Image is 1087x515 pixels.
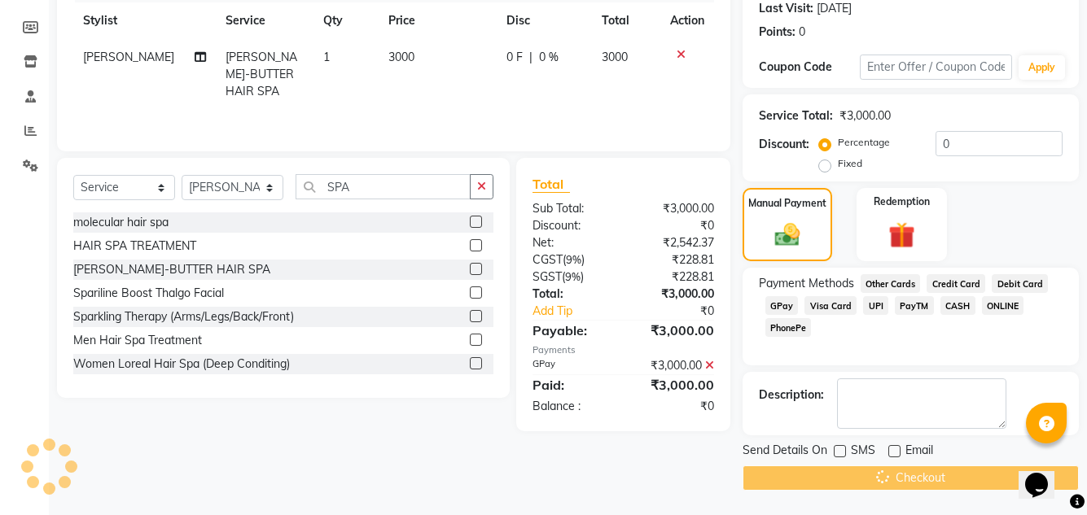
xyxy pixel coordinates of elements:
div: ₹3,000.00 [839,107,891,124]
th: Total [592,2,660,39]
div: ₹0 [623,217,725,234]
div: Sub Total: [520,200,623,217]
span: GPay [765,296,799,315]
span: 3000 [388,50,414,64]
div: 0 [799,24,805,41]
label: Manual Payment [748,196,826,211]
span: [PERSON_NAME] [83,50,174,64]
th: Qty [313,2,379,39]
div: Coupon Code [759,59,860,76]
div: Sparkling Therapy (Arms/Legs/Back/Front) [73,308,294,325]
iframe: chat widget [1019,450,1071,499]
span: ONLINE [982,296,1024,315]
span: Credit Card [927,274,985,293]
div: Net: [520,234,623,251]
div: Women Loreal Hair Spa (Deep Conditing) [73,356,290,373]
div: Discount: [759,136,809,153]
span: SGST [533,269,562,284]
span: Other Cards [861,274,921,293]
button: Apply [1019,55,1065,80]
img: _cash.svg [767,220,808,250]
div: Spariline Boost Thalgo Facial [73,285,224,302]
div: Balance : [520,398,623,415]
th: Action [660,2,714,39]
span: Visa Card [804,296,857,315]
div: Payments [533,343,714,357]
span: 0 % [539,49,559,66]
span: Debit Card [992,274,1048,293]
span: 1 [323,50,330,64]
div: GPay [520,357,623,374]
th: Price [379,2,497,39]
div: Points: [759,24,796,41]
div: Men Hair Spa Treatment [73,332,202,349]
span: SMS [851,442,875,462]
div: Paid: [520,375,623,395]
img: _gift.svg [880,219,923,252]
a: Add Tip [520,303,640,320]
span: Total [533,176,570,193]
div: ₹2,542.37 [623,234,725,251]
div: ₹0 [640,303,725,320]
span: CGST [533,252,563,267]
div: ₹3,000.00 [623,321,725,340]
label: Redemption [874,194,930,209]
span: Payment Methods [759,275,854,292]
th: Disc [497,2,592,39]
th: Stylist [73,2,216,39]
div: Description: [759,386,824,404]
div: Total: [520,286,623,303]
div: Payable: [520,321,623,340]
div: ₹228.81 [623,251,725,268]
span: PhonePe [765,318,812,337]
span: Send Details On [743,442,827,462]
div: ₹0 [623,398,725,415]
th: Service [216,2,313,39]
div: molecular hair spa [73,214,169,231]
div: [PERSON_NAME]-BUTTER HAIR SPA [73,261,270,278]
span: UPI [863,296,888,315]
div: ( ) [520,251,623,268]
span: 3000 [602,50,628,64]
span: CASH [940,296,975,315]
div: HAIR SPA TREATMENT [73,238,196,255]
div: ₹3,000.00 [623,286,725,303]
span: 0 F [506,49,523,66]
div: ( ) [520,268,623,286]
div: Discount: [520,217,623,234]
div: Service Total: [759,107,833,124]
input: Search or Scan [296,174,471,199]
div: ₹3,000.00 [623,375,725,395]
span: 9% [565,270,581,283]
label: Percentage [838,135,890,150]
div: ₹228.81 [623,268,725,286]
div: ₹3,000.00 [623,200,725,217]
span: Email [905,442,933,462]
span: 9% [566,253,581,266]
div: ₹3,000.00 [623,357,725,374]
input: Enter Offer / Coupon Code [860,55,1012,80]
span: [PERSON_NAME]-BUTTER HAIR SPA [226,50,297,98]
label: Fixed [838,156,862,171]
span: PayTM [895,296,934,315]
span: | [529,49,533,66]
